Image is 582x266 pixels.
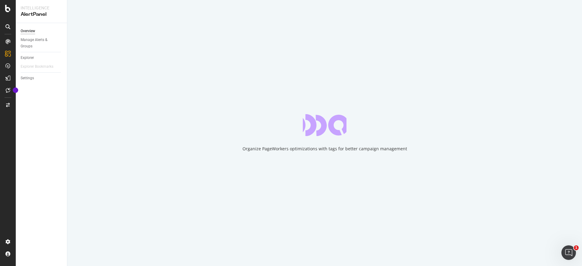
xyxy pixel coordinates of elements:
div: Settings [21,75,34,81]
a: Overview [21,28,63,34]
a: Explorer [21,55,63,61]
div: Overview [21,28,35,34]
div: AlertPanel [21,11,62,18]
div: animation [303,114,346,136]
a: Explorer Bookmarks [21,63,59,70]
iframe: Intercom live chat [561,245,576,260]
div: Explorer Bookmarks [21,63,53,70]
div: Manage Alerts & Groups [21,37,57,49]
a: Manage Alerts & Groups [21,37,63,49]
span: 1 [574,245,579,250]
div: Intelligence [21,5,62,11]
div: Tooltip anchor [13,87,18,93]
a: Settings [21,75,63,81]
div: Organize PageWorkers optimizations with tags for better campaign management [242,146,407,152]
div: Explorer [21,55,34,61]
